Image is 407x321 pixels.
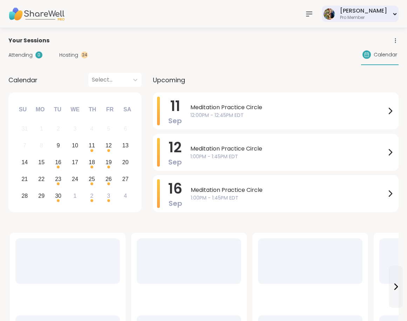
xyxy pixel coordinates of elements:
div: 23 [55,174,61,184]
span: 1:00PM - 1:45PM EDT [190,153,386,160]
div: 20 [122,158,129,167]
span: Sep [168,157,182,167]
div: 4 [124,191,127,201]
div: Not available Wednesday, September 3rd, 2025 [68,121,83,137]
div: Choose Wednesday, September 24th, 2025 [68,172,83,187]
div: 27 [122,174,129,184]
div: 1 [74,191,77,201]
div: Not available Saturday, September 6th, 2025 [118,121,133,137]
div: Choose Monday, September 29th, 2025 [34,188,49,203]
div: Choose Friday, September 26th, 2025 [101,172,116,187]
div: 19 [106,158,112,167]
div: Choose Thursday, October 2nd, 2025 [84,188,100,203]
img: ShareWell Nav Logo [8,2,65,26]
div: Choose Friday, September 12th, 2025 [101,138,116,153]
span: Upcoming [153,75,185,85]
div: 30 [55,191,61,201]
div: Not available Thursday, September 4th, 2025 [84,121,100,137]
div: 24 [72,174,78,184]
div: Su [15,102,30,117]
div: Choose Sunday, September 14th, 2025 [17,155,32,170]
span: 12 [169,138,182,157]
div: 22 [38,174,45,184]
div: 2 [57,124,60,133]
div: 24 [81,51,88,58]
div: 15 [38,158,45,167]
div: Choose Saturday, September 27th, 2025 [118,172,133,187]
span: Calendar [374,51,397,58]
div: Not available Sunday, September 7th, 2025 [17,138,32,153]
div: 5 [107,124,110,133]
div: 18 [89,158,95,167]
div: We [67,102,83,117]
div: Not available Tuesday, September 2nd, 2025 [51,121,66,137]
div: 13 [122,141,129,150]
div: 6 [124,124,127,133]
span: Meditation Practice Circle [191,186,386,194]
div: Pro Member [340,15,387,21]
div: Not available Friday, September 5th, 2025 [101,121,116,137]
div: 29 [38,191,45,201]
div: 1 [40,124,43,133]
div: Choose Friday, October 3rd, 2025 [101,188,116,203]
div: 14 [21,158,28,167]
div: 3 [74,124,77,133]
div: 31 [21,124,28,133]
div: Choose Thursday, September 11th, 2025 [84,138,100,153]
img: Nicholas [324,8,335,20]
span: Calendar [8,75,38,85]
span: Meditation Practice Circle [190,103,386,112]
div: 9 [57,141,60,150]
div: Not available Monday, September 1st, 2025 [34,121,49,137]
span: 12:00PM - 12:45PM EDT [190,112,386,119]
div: Choose Monday, September 15th, 2025 [34,155,49,170]
div: Choose Tuesday, September 23rd, 2025 [51,172,66,187]
div: 26 [106,174,112,184]
span: Your Sessions [8,36,49,45]
div: Choose Tuesday, September 9th, 2025 [51,138,66,153]
div: 21 [21,174,28,184]
div: Choose Sunday, September 21st, 2025 [17,172,32,187]
div: 28 [21,191,28,201]
div: 10 [72,141,78,150]
div: 12 [106,141,112,150]
div: 11 [89,141,95,150]
div: Choose Wednesday, September 10th, 2025 [68,138,83,153]
span: Hosting [59,51,78,59]
div: 25 [89,174,95,184]
div: Choose Friday, September 19th, 2025 [101,155,116,170]
span: Attending [8,51,33,59]
div: 0 [35,51,42,58]
div: 4 [90,124,93,133]
div: 7 [23,141,26,150]
div: Choose Tuesday, September 30th, 2025 [51,188,66,203]
div: Choose Wednesday, September 17th, 2025 [68,155,83,170]
span: Sep [169,198,182,208]
div: 17 [72,158,78,167]
div: month 2025-09 [16,120,134,204]
div: Choose Saturday, September 20th, 2025 [118,155,133,170]
span: Meditation Practice Circle [190,145,386,153]
div: Tu [50,102,65,117]
div: Choose Saturday, September 13th, 2025 [118,138,133,153]
div: Choose Monday, September 22nd, 2025 [34,172,49,187]
div: [PERSON_NAME] [340,7,387,15]
div: Choose Thursday, September 25th, 2025 [84,172,100,187]
span: 16 [168,179,182,198]
span: 1:00PM - 1:45PM EDT [191,194,386,202]
div: 2 [90,191,93,201]
div: Th [85,102,100,117]
span: 11 [170,96,180,116]
div: Sa [120,102,135,117]
div: Choose Thursday, September 18th, 2025 [84,155,100,170]
div: Choose Saturday, October 4th, 2025 [118,188,133,203]
div: 3 [107,191,110,201]
div: Not available Sunday, August 31st, 2025 [17,121,32,137]
div: 8 [40,141,43,150]
div: Not available Monday, September 8th, 2025 [34,138,49,153]
div: Choose Sunday, September 28th, 2025 [17,188,32,203]
div: Mo [32,102,48,117]
span: Sep [168,116,182,126]
div: Choose Tuesday, September 16th, 2025 [51,155,66,170]
div: Fr [102,102,117,117]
